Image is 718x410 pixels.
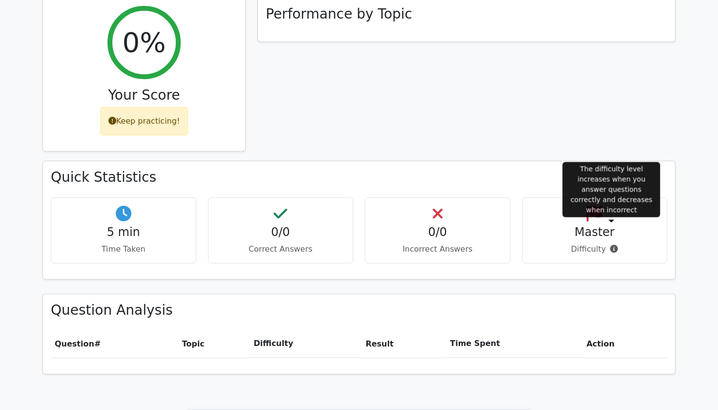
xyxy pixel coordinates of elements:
h3: Performance by Topic [266,6,412,22]
h3: Your Score [51,87,237,104]
th: Difficulty [250,330,361,358]
h4: 5 min [59,225,188,239]
p: Time Taken [59,243,188,255]
th: Result [361,330,446,358]
h3: Quick Statistics [51,169,667,186]
h4: 0/0 [216,225,345,239]
th: # [51,330,178,358]
div: Keep practicing! [100,107,189,135]
h2: 0% [123,26,166,59]
div: The difficulty level increases when you answer questions correctly and decreases when incorrect [563,162,660,217]
p: Correct Answers [216,243,345,255]
p: Difficulty [530,243,659,255]
span: Question [55,339,94,348]
h4: Master [530,225,659,239]
th: Time Spent [446,330,582,358]
th: Topic [178,330,250,358]
th: Action [583,330,667,358]
h3: Question Analysis [51,302,667,319]
p: Incorrect Answers [373,243,502,255]
h4: 0/0 [373,225,502,239]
